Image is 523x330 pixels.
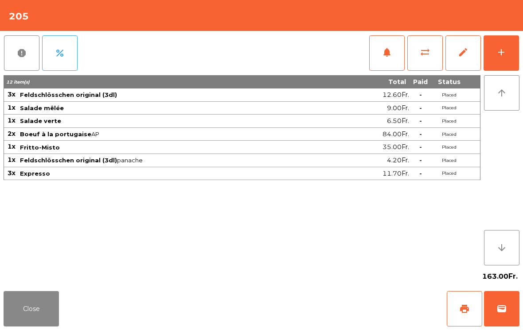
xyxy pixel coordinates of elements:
[387,102,409,114] span: 9.00Fr.
[482,270,518,283] span: 163.00Fr.
[419,130,422,138] span: -
[20,144,60,151] span: Fritto-Misto
[431,88,467,102] td: Placed
[431,102,467,115] td: Placed
[431,154,467,167] td: Placed
[16,48,27,58] span: report
[382,47,392,58] span: notifications
[8,116,16,124] span: 1x
[496,47,507,58] div: add
[496,88,507,98] i: arrow_upward
[410,75,431,88] th: Paid
[458,47,468,58] span: edit
[55,48,65,58] span: percent
[419,156,422,164] span: -
[42,35,78,71] button: percent
[496,303,507,314] span: wallet
[382,128,409,140] span: 84.00Fr.
[8,156,16,164] span: 1x
[484,291,519,326] button: wallet
[9,10,29,23] h4: 205
[419,104,422,112] span: -
[420,47,430,58] span: sync_alt
[484,230,519,265] button: arrow_downward
[445,35,481,71] button: edit
[431,141,467,154] td: Placed
[382,141,409,153] span: 35.00Fr.
[484,35,519,71] button: add
[20,170,50,177] span: Expresso
[431,167,467,180] td: Placed
[496,242,507,253] i: arrow_downward
[20,157,117,164] span: Feldschlösschen original (3dl)
[387,154,409,166] span: 4.20Fr.
[20,117,61,124] span: Salade verte
[20,91,117,98] span: Feldschlösschen original (3dl)
[20,130,338,138] span: AP
[431,128,467,141] td: Placed
[447,291,482,326] button: print
[419,169,422,177] span: -
[387,115,409,127] span: 6.50Fr.
[8,142,16,150] span: 1x
[419,117,422,125] span: -
[339,75,410,88] th: Total
[382,168,409,180] span: 11.70Fr.
[407,35,443,71] button: sync_alt
[4,35,39,71] button: report
[431,115,467,128] td: Placed
[8,169,16,177] span: 3x
[419,91,422,99] span: -
[484,75,519,111] button: arrow_upward
[382,89,409,101] span: 12.60Fr.
[419,143,422,151] span: -
[4,291,59,326] button: Close
[8,104,16,111] span: 1x
[20,104,64,111] span: Salade mêlée
[459,303,470,314] span: print
[8,130,16,138] span: 2x
[20,157,338,164] span: panache
[6,79,30,85] span: 12 item(s)
[8,90,16,98] span: 3x
[431,75,467,88] th: Status
[20,130,91,138] span: Boeuf à la portugaise
[369,35,405,71] button: notifications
